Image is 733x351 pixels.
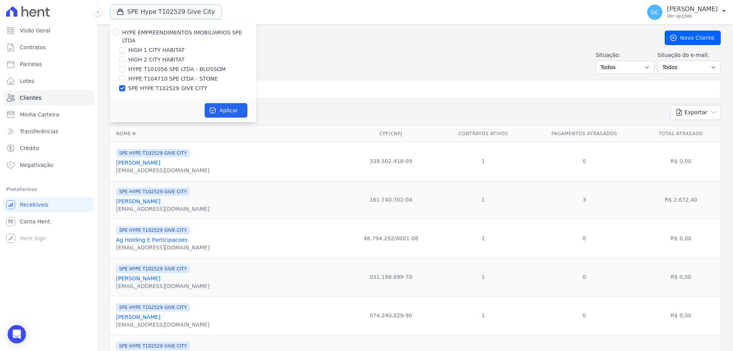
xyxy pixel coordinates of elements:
[116,321,210,328] div: [EMAIL_ADDRESS][DOMAIN_NAME]
[343,296,439,335] td: 074.240.829-90
[116,160,160,166] a: [PERSON_NAME]
[439,219,528,257] td: 1
[343,180,439,219] td: 161.740.702-04
[439,180,528,219] td: 1
[8,325,26,343] div: Open Intercom Messenger
[116,342,190,350] span: SPE HYPE T102529 GIVE CITY
[343,219,439,257] td: 48.794.292/0001-08
[128,84,207,92] label: SPE HYPE T102529 GIVE CITY
[3,57,94,72] a: Parcelas
[343,126,439,142] th: CPF/CNPJ
[122,29,242,44] label: HYPE EMPREENDIMENTOS IMOBILIARIOS SPE LTDA
[3,23,94,38] a: Visão Geral
[128,56,185,64] label: HIGH 2 CITY HABITAT
[3,90,94,105] a: Clientes
[439,142,528,180] td: 1
[20,161,53,169] span: Negativação
[3,141,94,156] a: Crédito
[116,275,160,281] a: [PERSON_NAME]
[641,180,721,219] td: R$ 2.672,40
[439,296,528,335] td: 1
[116,265,190,273] span: SPE HYPE T102529 GIVE CITY
[20,218,50,225] span: Conta Hent
[528,142,641,180] td: 0
[528,257,641,296] td: 0
[343,142,439,180] td: 339.502.418-09
[343,257,439,296] td: 031.198.899-70
[641,219,721,257] td: R$ 0,00
[116,198,160,204] a: [PERSON_NAME]
[3,40,94,55] a: Contratos
[3,214,94,229] a: Conta Hent
[3,107,94,122] a: Minha Carteira
[20,111,59,118] span: Minha Carteira
[439,257,528,296] td: 1
[128,46,185,54] label: HIGH 1 CITY HABITAT
[667,5,718,13] p: [PERSON_NAME]
[641,126,721,142] th: Total Atrasado
[20,44,46,51] span: Contratos
[3,73,94,89] a: Lotes
[670,105,721,120] button: Exportar
[110,126,343,142] th: Nome
[641,257,721,296] td: R$ 0,00
[641,296,721,335] td: R$ 0,00
[116,244,210,251] div: [EMAIL_ADDRESS][DOMAIN_NAME]
[205,103,247,118] button: Aplicar
[116,237,187,243] a: Ag Holding E Participacoes
[3,157,94,173] a: Negativação
[3,197,94,212] a: Recebíveis
[667,13,718,19] p: Ver opções
[116,303,190,312] span: SPE HYPE T102529 GIVE CITY
[110,5,221,19] button: SPE Hype T102529 Give City
[651,10,659,15] span: GC
[20,144,39,152] span: Crédito
[641,142,721,180] td: R$ 0,00
[6,185,91,194] div: Plataformas
[124,82,717,97] input: Buscar por nome, CPF ou e-mail
[528,296,641,335] td: 0
[116,282,210,290] div: [EMAIL_ADDRESS][DOMAIN_NAME]
[20,60,42,68] span: Parcelas
[20,128,58,135] span: Transferências
[116,149,190,157] span: SPE HYPE T102529 GIVE CITY
[116,314,160,320] a: [PERSON_NAME]
[116,226,190,235] span: SPE HYPE T102529 GIVE CITY
[528,126,641,142] th: Pagamentos Atrasados
[110,31,652,45] h2: Clientes
[116,205,210,213] div: [EMAIL_ADDRESS][DOMAIN_NAME]
[116,167,210,174] div: [EMAIL_ADDRESS][DOMAIN_NAME]
[116,188,190,196] span: SPE HYPE T102529 GIVE CITY
[128,75,218,83] label: HYPE T104710 SPE LTDA - STONE
[128,65,226,73] label: HYPE T101056 SPE LTDA - BLOSSOM
[20,201,48,209] span: Recebíveis
[3,124,94,139] a: Transferências
[641,2,733,23] button: GC [PERSON_NAME] Ver opções
[657,51,721,59] label: Situação do e-mail:
[20,27,50,34] span: Visão Geral
[528,180,641,219] td: 3
[665,31,721,45] a: Novo Cliente
[20,94,41,102] span: Clientes
[528,219,641,257] td: 0
[20,77,34,85] span: Lotes
[439,126,528,142] th: Contratos Ativos
[596,51,654,59] label: Situação:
